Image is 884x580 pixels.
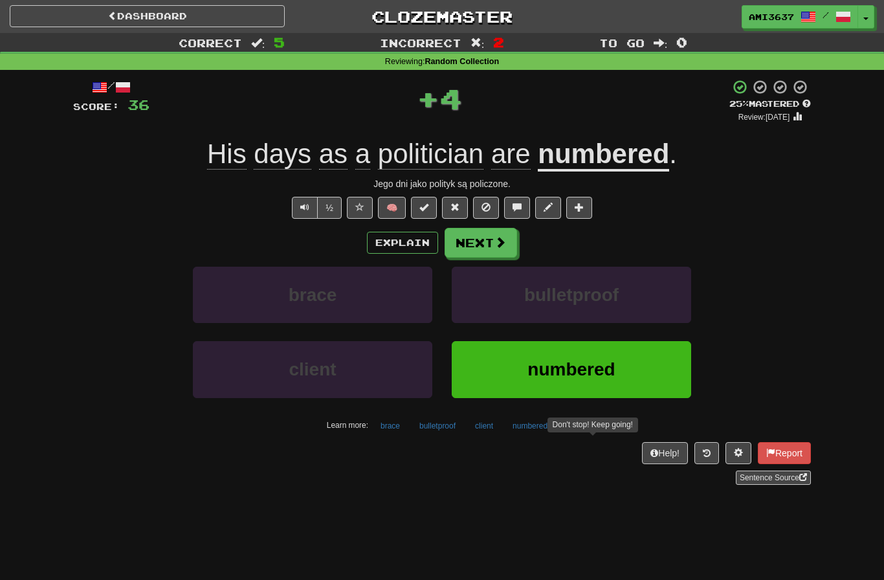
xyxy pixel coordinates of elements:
span: : [251,38,265,49]
a: Sentence Source [736,471,811,485]
button: client [193,341,432,397]
button: brace [373,416,407,436]
span: 36 [127,96,149,113]
button: bulletproof [412,416,463,436]
a: Dashboard [10,5,285,27]
span: a [355,139,370,170]
button: Round history (alt+y) [694,442,719,464]
div: Text-to-speech controls [289,197,342,219]
button: Explain [367,232,438,254]
button: Add to collection (alt+a) [566,197,592,219]
button: Help! [642,442,688,464]
span: politician [378,139,483,170]
button: Report [758,442,811,464]
span: bulletproof [524,285,619,305]
div: Jego dni jako polityk są policzone. [73,177,811,190]
button: numbered [505,416,555,436]
small: Review: [DATE] [738,113,790,122]
div: / [73,79,149,95]
button: Set this sentence to 100% Mastered (alt+m) [411,197,437,219]
span: 25 % [729,98,749,109]
button: brace [193,267,432,323]
span: 4 [439,82,462,115]
div: Mastered [729,98,811,110]
button: Edit sentence (alt+d) [535,197,561,219]
button: ½ [317,197,342,219]
button: Discuss sentence (alt+u) [504,197,530,219]
span: Incorrect [380,36,461,49]
strong: Random Collection [425,57,499,66]
button: Play sentence audio (ctl+space) [292,197,318,219]
span: ami3637 [749,11,794,23]
small: Learn more: [327,421,368,430]
button: Next [445,228,517,258]
button: bulletproof [452,267,691,323]
div: Don't stop! Keep going! [547,418,638,432]
span: brace [289,285,337,305]
u: numbered [538,139,669,172]
button: Ignore sentence (alt+i) [473,197,499,219]
span: are [491,139,531,170]
span: 0 [676,34,687,50]
span: Score: [73,101,120,112]
button: 🧠 [378,197,406,219]
button: numbered [452,341,691,397]
span: 2 [493,34,504,50]
span: : [654,38,668,49]
span: + [417,79,439,118]
button: Favorite sentence (alt+f) [347,197,373,219]
a: Clozemaster [304,5,579,28]
span: . [669,139,677,169]
a: ami3637 / [742,5,858,28]
span: His [207,139,247,170]
span: : [470,38,485,49]
span: To go [599,36,645,49]
span: client [289,359,336,379]
span: Correct [179,36,242,49]
span: as [319,139,348,170]
button: Reset to 0% Mastered (alt+r) [442,197,468,219]
span: numbered [527,359,615,379]
span: / [823,10,829,19]
span: 5 [274,34,285,50]
span: days [254,139,311,170]
button: client [468,416,500,436]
